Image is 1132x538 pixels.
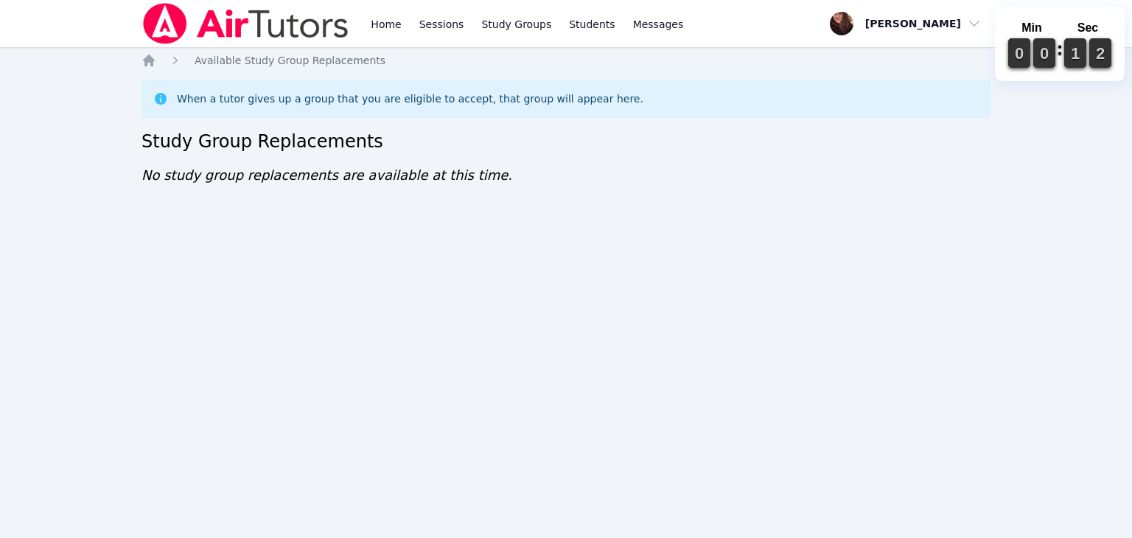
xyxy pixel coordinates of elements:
span: Available Study Group Replacements [195,55,385,66]
h2: Study Group Replacements [141,130,990,153]
img: Air Tutors [141,3,350,44]
span: Messages [633,17,684,32]
span: No study group replacements are available at this time. [141,167,512,183]
div: When a tutor gives up a group that you are eligible to accept, that group will appear here. [177,91,643,106]
nav: Breadcrumb [141,53,990,68]
a: Available Study Group Replacements [195,53,385,68]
